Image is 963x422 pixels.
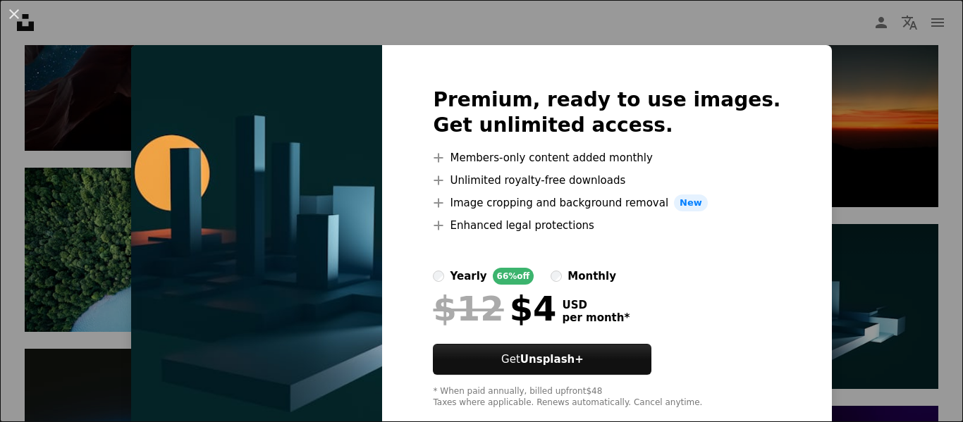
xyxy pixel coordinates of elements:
[433,290,556,327] div: $4
[562,311,630,324] span: per month *
[433,149,780,166] li: Members-only content added monthly
[450,268,486,285] div: yearly
[568,268,616,285] div: monthly
[433,217,780,234] li: Enhanced legal protections
[433,386,780,409] div: * When paid annually, billed upfront $48 Taxes where applicable. Renews automatically. Cancel any...
[433,344,651,375] button: GetUnsplash+
[493,268,534,285] div: 66% off
[520,353,584,366] strong: Unsplash+
[562,299,630,311] span: USD
[433,172,780,189] li: Unlimited royalty-free downloads
[433,194,780,211] li: Image cropping and background removal
[674,194,708,211] span: New
[433,271,444,282] input: yearly66%off
[433,87,780,138] h2: Premium, ready to use images. Get unlimited access.
[551,271,562,282] input: monthly
[433,290,503,327] span: $12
